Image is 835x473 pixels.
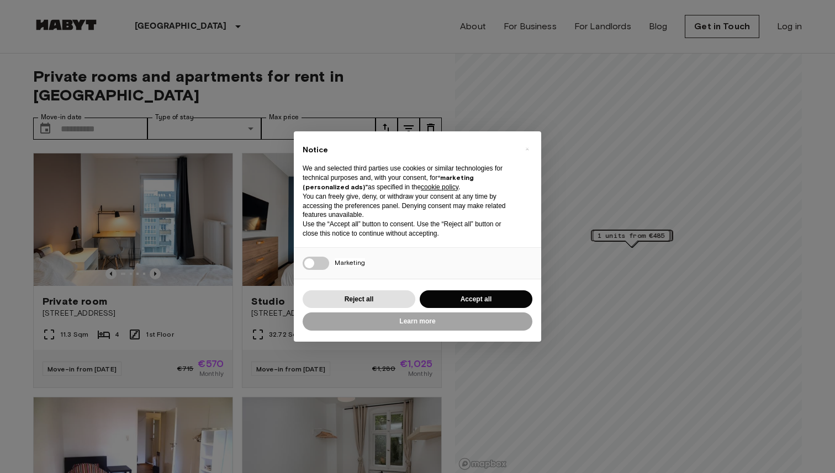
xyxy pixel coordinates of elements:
[303,220,515,238] p: Use the “Accept all” button to consent. Use the “Reject all” button or close this notice to conti...
[421,183,458,191] a: cookie policy
[525,142,529,156] span: ×
[303,145,515,156] h2: Notice
[303,312,532,331] button: Learn more
[303,164,515,192] p: We and selected third parties use cookies or similar technologies for technical purposes and, wit...
[518,140,536,158] button: Close this notice
[303,173,474,191] strong: “marketing (personalized ads)”
[335,258,365,267] span: Marketing
[303,290,415,309] button: Reject all
[303,192,515,220] p: You can freely give, deny, or withdraw your consent at any time by accessing the preferences pane...
[420,290,532,309] button: Accept all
